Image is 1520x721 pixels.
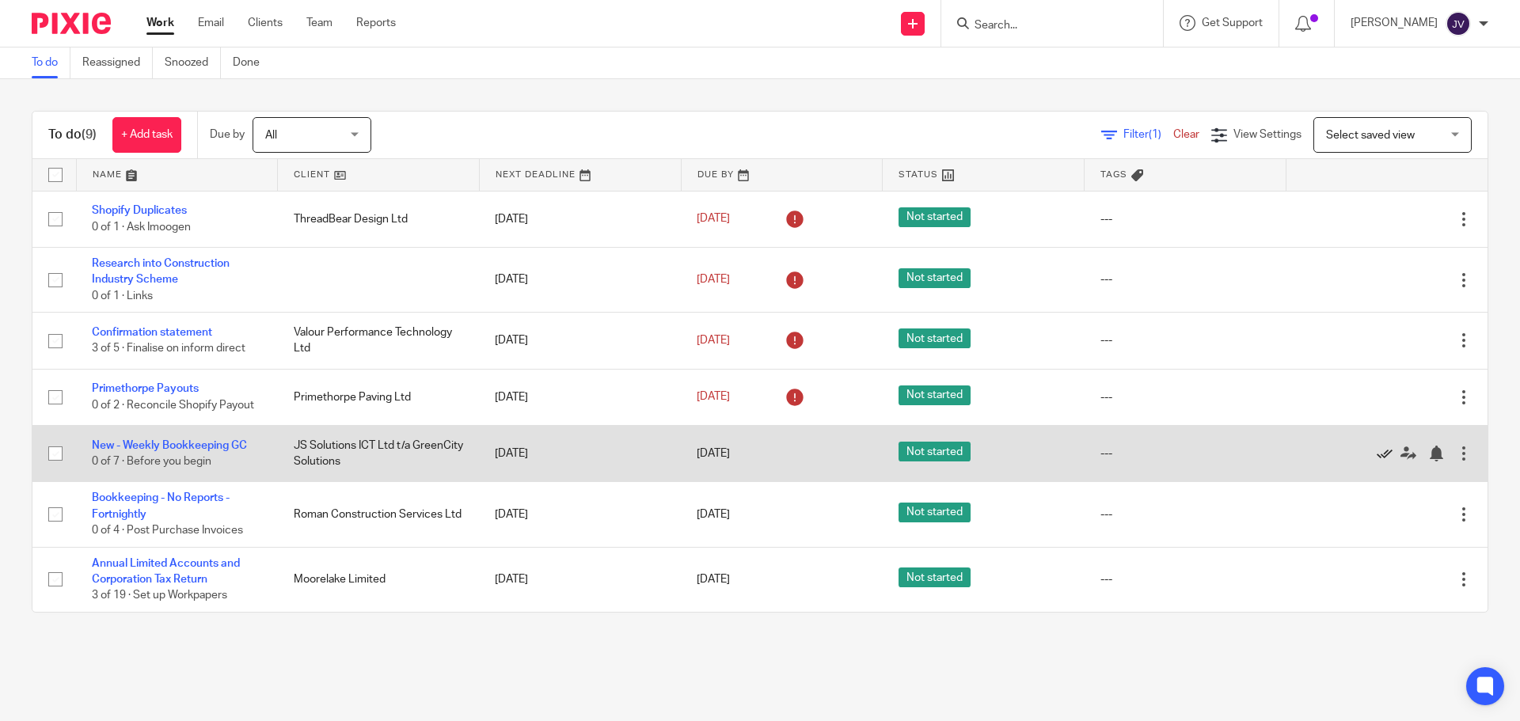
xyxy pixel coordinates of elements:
td: Primethorpe Paving Ltd [278,369,480,425]
span: [DATE] [697,392,730,403]
span: [DATE] [697,448,730,459]
a: Confirmation statement [92,327,212,338]
span: [DATE] [697,509,730,520]
p: [PERSON_NAME] [1351,15,1438,31]
a: Work [146,15,174,31]
div: --- [1100,389,1271,405]
a: Research into Construction Industry Scheme [92,258,230,285]
a: Clear [1173,129,1199,140]
span: Filter [1123,129,1173,140]
span: 0 of 1 · Ask Imoogen [92,222,191,233]
span: Not started [899,503,971,522]
span: 3 of 19 · Set up Workpapers [92,590,227,601]
input: Search [973,19,1115,33]
span: 0 of 2 · Reconcile Shopify Payout [92,400,254,411]
div: --- [1100,271,1271,287]
td: Valour Performance Technology Ltd [278,313,480,369]
span: Not started [899,207,971,227]
span: Not started [899,268,971,288]
span: (9) [82,128,97,141]
span: 0 of 7 · Before you begin [92,456,211,467]
span: 0 of 4 · Post Purchase Invoices [92,525,243,536]
img: svg%3E [1446,11,1471,36]
h1: To do [48,127,97,143]
td: [DATE] [479,482,681,547]
img: Pixie [32,13,111,34]
p: Due by [210,127,245,142]
div: --- [1100,211,1271,227]
a: + Add task [112,117,181,153]
div: --- [1100,571,1271,587]
td: [DATE] [479,191,681,247]
td: [DATE] [479,547,681,612]
a: Reassigned [82,47,153,78]
span: (1) [1149,129,1161,140]
td: ThreadBear Design Ltd [278,191,480,247]
td: JS Solutions ICT Ltd t/a GreenCity Solutions [278,425,480,481]
span: Not started [899,385,971,405]
span: Get Support [1202,17,1263,28]
span: 3 of 5 · Finalise on inform direct [92,343,245,354]
span: All [265,130,277,141]
a: Bookkeeping - No Reports - Fortnightly [92,492,230,519]
a: Done [233,47,272,78]
span: [DATE] [697,274,730,285]
div: --- [1100,507,1271,522]
td: [DATE] [479,369,681,425]
span: [DATE] [697,214,730,225]
a: Shopify Duplicates [92,205,187,216]
a: Team [306,15,332,31]
span: [DATE] [697,335,730,346]
a: To do [32,47,70,78]
td: Roman Construction Services Ltd [278,482,480,547]
a: Snoozed [165,47,221,78]
a: Clients [248,15,283,31]
a: Email [198,15,224,31]
a: Annual Limited Accounts and Corporation Tax Return [92,558,240,585]
span: [DATE] [697,574,730,585]
span: Select saved view [1326,130,1415,141]
span: Not started [899,442,971,461]
span: Tags [1100,170,1127,179]
span: View Settings [1233,129,1301,140]
div: --- [1100,446,1271,461]
span: Not started [899,328,971,348]
span: 0 of 1 · Links [92,290,153,302]
div: --- [1100,332,1271,348]
a: Reports [356,15,396,31]
td: [DATE] [479,247,681,312]
a: Mark as done [1377,446,1400,461]
a: Primethorpe Payouts [92,383,199,394]
td: [DATE] [479,425,681,481]
td: Moorelake Limited [278,547,480,612]
td: [DATE] [479,313,681,369]
span: Not started [899,567,971,587]
a: New - Weekly Bookkeeping GC [92,440,247,451]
